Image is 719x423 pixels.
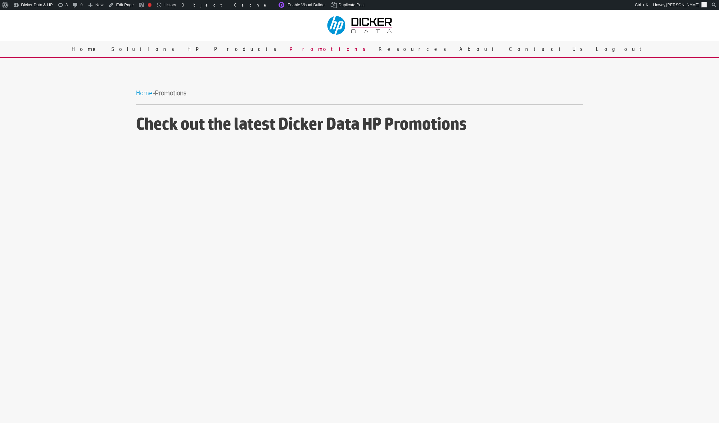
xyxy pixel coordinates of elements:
span: » [136,89,187,96]
a: Home [67,41,107,57]
span: [PERSON_NAME] [666,2,699,7]
div: Focus keyphrase not set [148,3,151,7]
strong: Promotions [155,89,187,96]
img: Dicker Data & HP [323,13,397,38]
a: About [455,41,504,57]
a: Resources [374,41,455,57]
a: Home [136,89,152,96]
a: HP Products [183,41,285,57]
a: Contact Us [504,41,591,57]
a: Logout [591,41,652,57]
h3: Check out the latest Dicker Data HP Promotions [136,114,583,136]
a: Promotions [285,41,374,57]
a: Solutions [107,41,183,57]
